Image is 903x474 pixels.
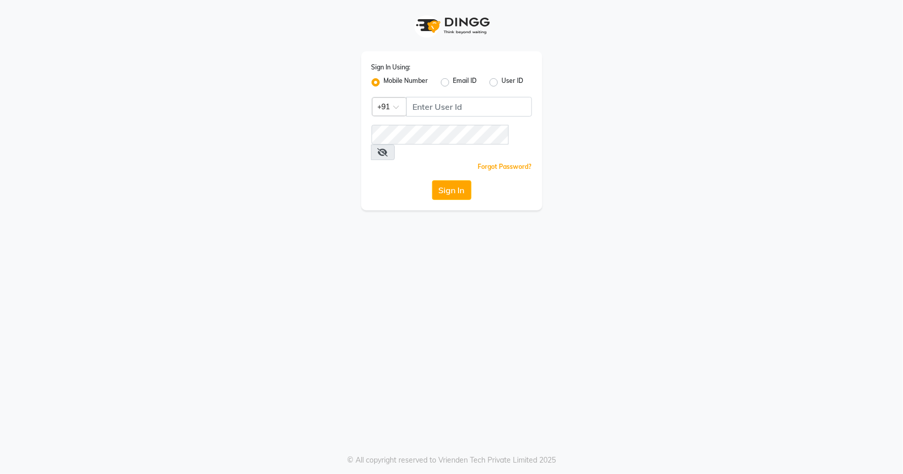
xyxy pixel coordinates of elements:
[406,97,532,117] input: Username
[384,76,428,89] label: Mobile Number
[372,125,509,145] input: Username
[410,10,493,41] img: logo1.svg
[372,63,411,72] label: Sign In Using:
[478,163,532,170] a: Forgot Password?
[453,76,477,89] label: Email ID
[502,76,524,89] label: User ID
[432,180,471,200] button: Sign In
